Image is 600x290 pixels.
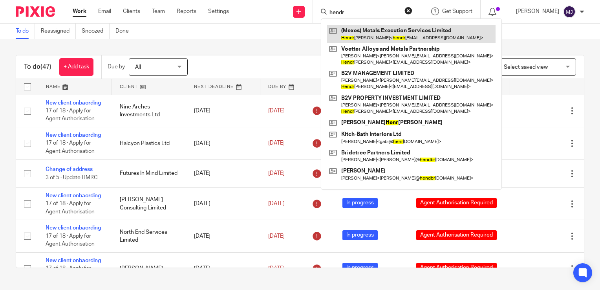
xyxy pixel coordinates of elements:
[342,263,378,273] span: In progress
[98,7,111,15] a: Email
[40,64,51,70] span: (47)
[46,141,95,154] span: 17 of 18 · Apply for Agent Authorisation
[59,58,93,76] a: + Add task
[177,7,196,15] a: Reports
[46,266,95,279] span: 17 of 18 · Apply for Agent Authorisation
[24,63,51,71] h1: To do
[46,100,101,106] a: New client onbaording
[108,63,125,71] p: Due by
[46,258,101,263] a: New client onbaording
[115,24,135,39] a: Done
[186,160,260,187] td: [DATE]
[73,7,86,15] a: Work
[46,233,95,247] span: 17 of 18 · Apply for Agent Authorisation
[112,252,186,284] td: [PERSON_NAME]
[41,24,76,39] a: Reassigned
[46,167,93,172] a: Change of address
[268,171,285,176] span: [DATE]
[46,201,95,215] span: 17 of 18 · Apply for Agent Authorisation
[112,220,186,252] td: North End Services Limited
[416,198,497,208] span: Agent Authorisation Required
[46,193,101,198] a: New client onbaording
[46,132,101,138] a: New client onbaording
[404,7,412,15] button: Clear
[46,225,101,231] a: New client onbaording
[416,230,497,240] span: Agent Authorisation Required
[112,187,186,220] td: [PERSON_NAME] Consulting Limited
[152,7,165,15] a: Team
[186,127,260,159] td: [DATE]
[268,108,285,114] span: [DATE]
[329,9,399,17] input: Search
[112,95,186,127] td: Nine Arches Investments Ltd
[46,108,95,122] span: 17 of 18 · Apply for Agent Authorisation
[416,263,497,273] span: Agent Authorisation Required
[123,7,140,15] a: Clients
[82,24,110,39] a: Snoozed
[504,64,548,70] span: Select saved view
[268,201,285,206] span: [DATE]
[268,141,285,146] span: [DATE]
[516,7,559,15] p: [PERSON_NAME]
[112,127,186,159] td: Halcyon Plastics Ltd
[186,220,260,252] td: [DATE]
[46,175,98,180] span: 3 of 5 · Update HMRC
[268,233,285,239] span: [DATE]
[442,9,472,14] span: Get Support
[16,24,35,39] a: To do
[112,160,186,187] td: Futures In Mind Limited
[186,95,260,127] td: [DATE]
[208,7,229,15] a: Settings
[268,266,285,271] span: [DATE]
[186,252,260,284] td: [DATE]
[342,230,378,240] span: In progress
[16,6,55,17] img: Pixie
[342,198,378,208] span: In progress
[135,64,141,70] span: All
[563,6,576,18] img: svg%3E
[186,187,260,220] td: [DATE]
